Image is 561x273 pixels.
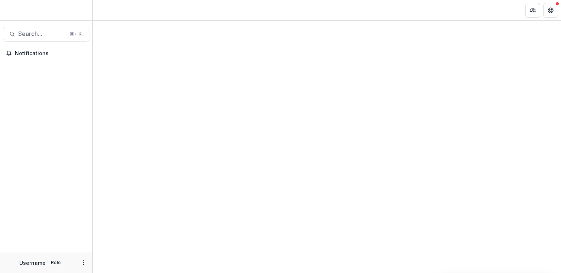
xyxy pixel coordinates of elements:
[68,30,83,38] div: ⌘ + K
[543,3,558,18] button: Get Help
[15,50,86,57] span: Notifications
[525,3,540,18] button: Partners
[79,258,88,267] button: More
[18,30,65,37] span: Search...
[49,259,63,266] p: Role
[19,259,46,267] p: Username
[3,47,89,59] button: Notifications
[96,5,127,16] nav: breadcrumb
[3,27,89,41] button: Search...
